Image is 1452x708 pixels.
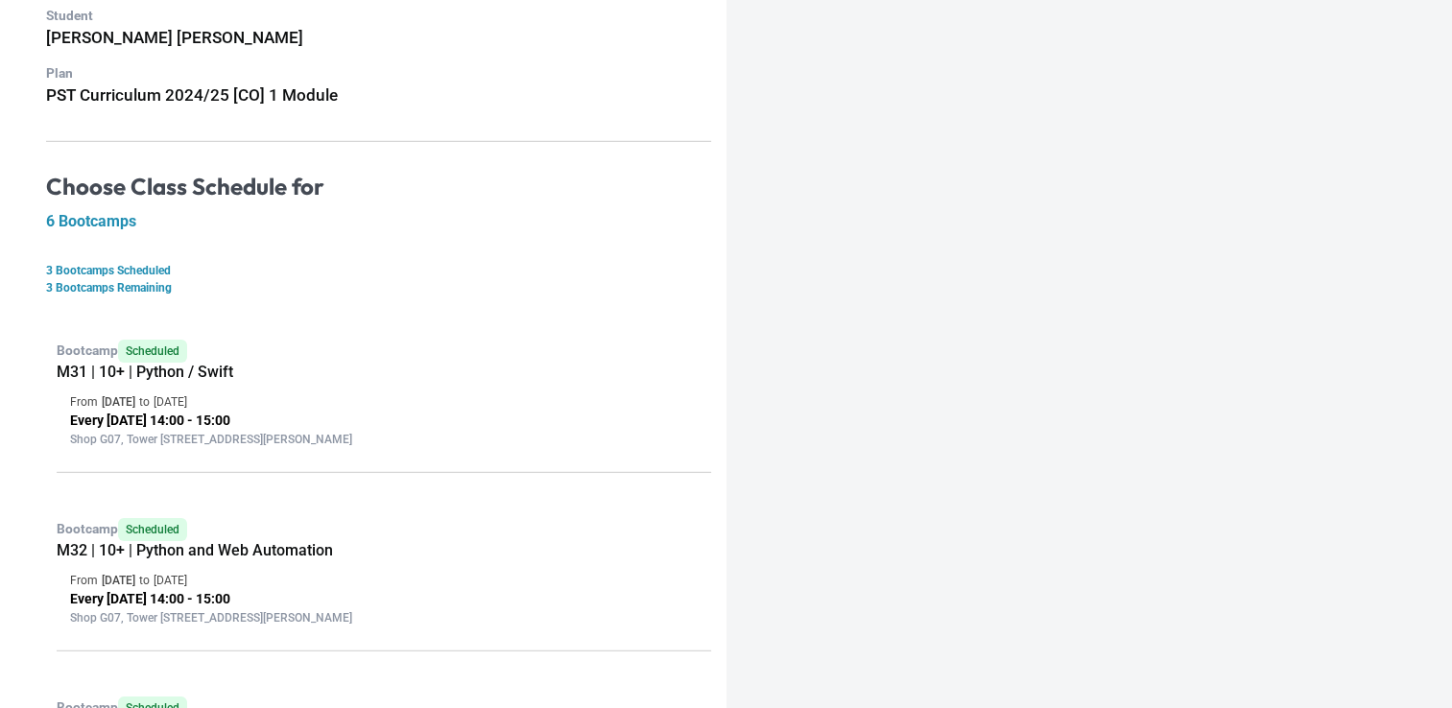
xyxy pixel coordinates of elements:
[102,572,135,589] p: [DATE]
[70,572,98,589] p: From
[118,518,187,541] span: Scheduled
[46,63,711,83] p: Plan
[46,173,711,201] h4: Choose Class Schedule for
[46,83,711,108] h6: PST Curriculum 2024/25 [CO] 1 Module
[46,25,711,51] h6: [PERSON_NAME] [PERSON_NAME]
[70,393,98,411] p: From
[102,393,135,411] p: [DATE]
[118,340,187,363] span: Scheduled
[70,609,698,626] p: Shop G07, Tower [STREET_ADDRESS][PERSON_NAME]
[139,393,150,411] p: to
[154,572,187,589] p: [DATE]
[70,431,698,448] p: Shop G07, Tower [STREET_ADDRESS][PERSON_NAME]
[57,518,711,541] p: Bootcamp
[57,541,711,560] h5: M32 | 10+ | Python and Web Automation
[46,6,711,26] p: Student
[70,589,698,609] p: Every [DATE] 14:00 - 15:00
[46,279,711,296] p: 3 Bootcamps Remaining
[46,262,711,279] p: 3 Bootcamps Scheduled
[46,212,711,231] h5: 6 Bootcamps
[57,340,711,363] p: Bootcamp
[57,363,711,382] h5: M31 | 10+ | Python / Swift
[139,572,150,589] p: to
[154,393,187,411] p: [DATE]
[70,411,698,431] p: Every [DATE] 14:00 - 15:00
